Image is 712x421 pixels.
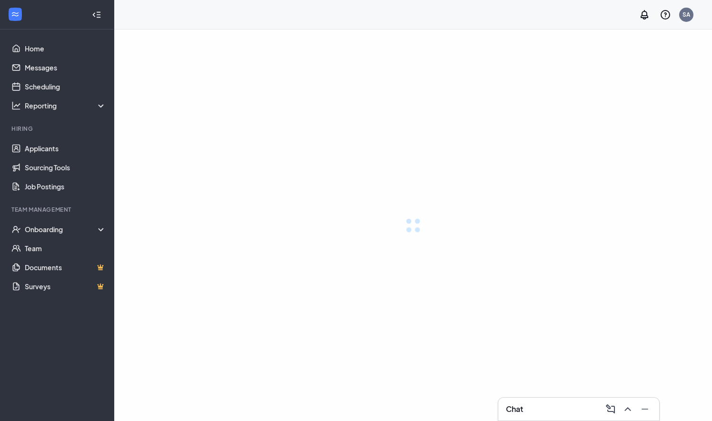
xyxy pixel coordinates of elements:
a: Scheduling [25,77,106,96]
div: Onboarding [25,225,107,234]
div: Team Management [11,206,104,214]
a: DocumentsCrown [25,258,106,277]
svg: Minimize [639,403,651,415]
button: ChevronUp [619,401,634,417]
svg: ComposeMessage [605,403,616,415]
a: SurveysCrown [25,277,106,296]
div: Hiring [11,125,104,133]
div: Reporting [25,101,107,110]
a: Job Postings [25,177,106,196]
button: ComposeMessage [602,401,617,417]
svg: Collapse [92,10,101,20]
svg: Analysis [11,101,21,110]
a: Sourcing Tools [25,158,106,177]
a: Messages [25,58,106,77]
button: Minimize [636,401,652,417]
div: SA [682,10,690,19]
svg: ChevronUp [622,403,633,415]
svg: Notifications [639,9,650,20]
a: Applicants [25,139,106,158]
svg: UserCheck [11,225,21,234]
svg: WorkstreamLogo [10,10,20,19]
svg: QuestionInfo [660,9,671,20]
a: Home [25,39,106,58]
a: Team [25,239,106,258]
h3: Chat [506,404,523,414]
